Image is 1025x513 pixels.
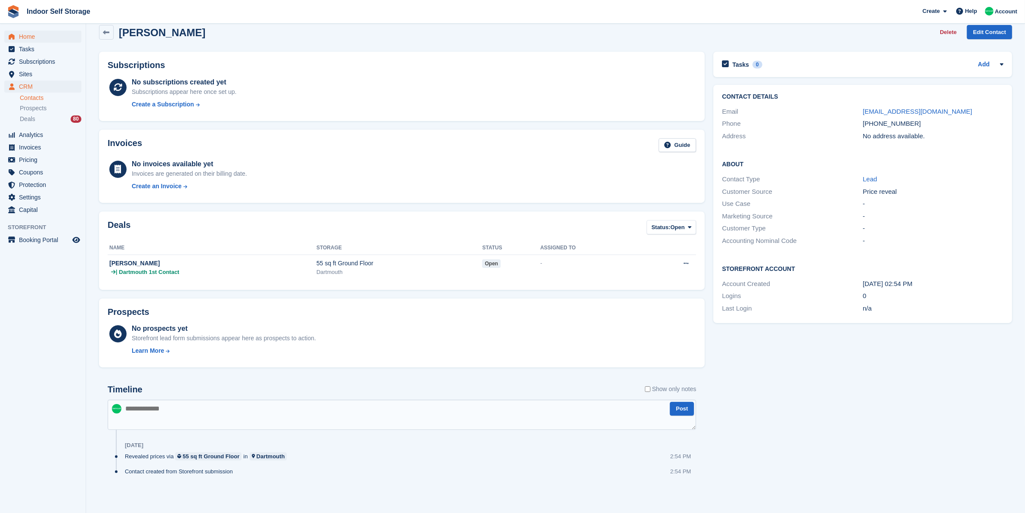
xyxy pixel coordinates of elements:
span: Tasks [19,43,71,55]
div: - [863,211,1003,221]
span: CRM [19,81,71,93]
div: Last Login [722,304,863,314]
div: Invoices are generated on their billing date. [132,169,247,178]
img: Helen Nicholls [985,7,994,16]
div: [PERSON_NAME] [109,259,316,268]
h2: Storefront Account [722,264,1003,273]
div: Dartmouth [316,268,482,277]
label: Show only notes [645,385,697,394]
div: 2:54 PM [670,467,691,476]
span: Capital [19,204,71,216]
span: Coupons [19,166,71,178]
a: [EMAIL_ADDRESS][DOMAIN_NAME] [863,108,972,115]
div: No prospects yet [132,323,316,334]
a: menu [4,166,81,178]
a: menu [4,179,81,191]
a: menu [4,234,81,246]
div: Account Created [722,279,863,289]
span: | [116,268,117,277]
div: 0 [752,61,762,68]
div: Accounting Nominal Code [722,236,863,246]
h2: Prospects [108,307,149,317]
h2: Tasks [732,61,749,68]
th: Storage [316,241,482,255]
a: menu [4,56,81,68]
div: n/a [863,304,1003,314]
img: stora-icon-8386f47178a22dfd0bd8f6a31ec36ba5ce8667c1dd55bd0f319d3a0aa187defe.svg [7,5,20,18]
div: Customer Type [722,224,863,233]
span: Dartmouth 1st Contact [119,268,179,277]
span: Protection [19,179,71,191]
span: open [482,259,501,268]
a: menu [4,31,81,43]
span: Settings [19,191,71,203]
div: Create a Subscription [132,100,194,109]
a: menu [4,81,81,93]
div: Logins [722,291,863,301]
a: Indoor Self Storage [23,4,94,19]
a: 55 sq ft Ground Floor [175,452,242,460]
span: Pricing [19,154,71,166]
span: Sites [19,68,71,80]
button: Post [670,402,694,416]
div: Learn More [132,346,164,355]
div: No subscriptions created yet [132,77,237,87]
div: [DATE] 02:54 PM [863,279,1003,289]
h2: Timeline [108,385,142,395]
a: menu [4,191,81,203]
a: Create a Subscription [132,100,237,109]
div: Revealed prices via in [125,452,291,460]
span: Prospects [20,104,46,112]
span: Open [670,223,684,232]
a: Contacts [20,94,81,102]
span: Account [995,7,1017,16]
div: Storefront lead form submissions appear here as prospects to action. [132,334,316,343]
input: Show only notes [645,385,650,394]
div: - [863,199,1003,209]
a: Dartmouth [250,452,287,460]
div: Contact created from Storefront submission [125,467,237,476]
div: Customer Source [722,187,863,197]
div: Contact Type [722,174,863,184]
span: Status: [651,223,670,232]
span: Booking Portal [19,234,71,246]
a: menu [4,129,81,141]
div: 80 [71,115,81,123]
h2: Subscriptions [108,60,696,70]
th: Status [482,241,540,255]
span: Home [19,31,71,43]
span: Subscriptions [19,56,71,68]
div: 55 sq ft Ground Floor [183,452,239,460]
div: 55 sq ft Ground Floor [316,259,482,268]
div: [DATE] [125,442,143,449]
div: - [863,236,1003,246]
div: - [863,224,1003,233]
a: menu [4,204,81,216]
h2: Invoices [108,138,142,152]
h2: About [722,159,1003,168]
div: Dartmouth [257,452,285,460]
span: Help [965,7,977,16]
div: 0 [863,291,1003,301]
div: Marketing Source [722,211,863,221]
div: Address [722,131,863,141]
div: Create an Invoice [132,182,182,191]
a: Learn More [132,346,316,355]
span: Create [923,7,940,16]
a: Deals 80 [20,115,81,124]
span: Storefront [8,223,86,232]
img: Helen Nicholls [112,404,121,414]
button: Delete [936,25,960,39]
a: Add [978,60,990,70]
div: Subscriptions appear here once set up. [132,87,237,96]
a: Create an Invoice [132,182,247,191]
span: Analytics [19,129,71,141]
h2: [PERSON_NAME] [119,27,205,38]
div: Email [722,107,863,117]
div: No address available. [863,131,1003,141]
a: menu [4,141,81,153]
a: Preview store [71,235,81,245]
div: - [540,259,644,267]
div: 2:54 PM [670,452,691,460]
div: [PHONE_NUMBER] [863,119,1003,129]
